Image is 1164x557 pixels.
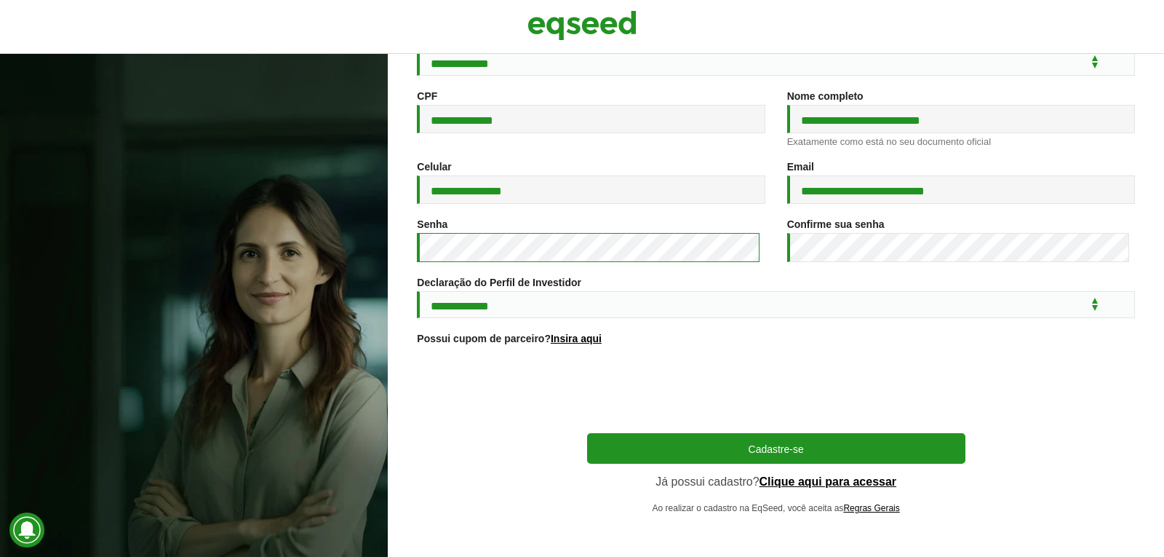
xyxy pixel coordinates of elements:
a: Regras Gerais [843,504,899,513]
a: Clique aqui para acessar [760,476,897,488]
label: Possui cupom de parceiro? [417,333,602,344]
label: CPF [417,91,437,101]
label: Nome completo [787,91,864,101]
label: Declaração do Perfil de Investidor [417,277,581,288]
label: Email [787,162,814,172]
button: Cadastre-se [587,433,965,464]
p: Ao realizar o cadastro na EqSeed, você aceita as [587,503,965,513]
iframe: reCAPTCHA [666,362,887,419]
p: Já possui cadastro? [587,475,965,489]
label: Senha [417,219,447,229]
label: Celular [417,162,451,172]
div: Exatamente como está no seu documento oficial [787,137,1135,146]
label: Confirme sua senha [787,219,885,229]
img: EqSeed Logo [527,7,637,44]
a: Insira aqui [551,333,602,344]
